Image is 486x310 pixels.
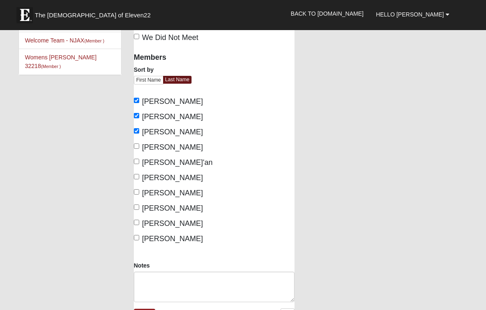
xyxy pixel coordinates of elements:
[142,143,203,152] span: [PERSON_NAME]
[285,3,370,24] a: Back to [DOMAIN_NAME]
[134,205,139,210] input: [PERSON_NAME]
[84,39,104,44] small: (Member )
[16,7,33,23] img: Eleven22 logo
[134,190,139,195] input: [PERSON_NAME]
[142,34,199,42] span: We Did Not Meet
[25,54,97,70] a: Womens [PERSON_NAME] 32218(Member )
[12,3,177,23] a: The [DEMOGRAPHIC_DATA] of Eleven22
[41,64,61,69] small: (Member )
[134,54,208,63] h4: Members
[134,174,139,180] input: [PERSON_NAME]
[134,66,154,74] label: Sort by
[35,11,151,19] span: The [DEMOGRAPHIC_DATA] of Eleven22
[142,159,213,167] span: [PERSON_NAME]'an
[134,113,139,119] input: [PERSON_NAME]
[134,129,139,134] input: [PERSON_NAME]
[134,220,139,225] input: [PERSON_NAME]
[25,38,105,44] a: Welcome Team - NJAX(Member )
[134,159,139,164] input: [PERSON_NAME]'an
[134,262,150,270] label: Notes
[134,98,139,103] input: [PERSON_NAME]
[142,189,203,197] span: [PERSON_NAME]
[142,204,203,213] span: [PERSON_NAME]
[370,4,456,25] a: Hello [PERSON_NAME]
[142,113,203,121] span: [PERSON_NAME]
[134,235,139,241] input: [PERSON_NAME]
[142,174,203,182] span: [PERSON_NAME]
[142,98,203,106] span: [PERSON_NAME]
[134,76,164,85] a: First Name
[142,128,203,136] span: [PERSON_NAME]
[134,34,139,40] input: We Did Not Meet
[142,235,203,243] span: [PERSON_NAME]
[163,76,192,84] a: Last Name
[134,144,139,149] input: [PERSON_NAME]
[142,220,203,228] span: [PERSON_NAME]
[376,11,444,18] span: Hello [PERSON_NAME]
